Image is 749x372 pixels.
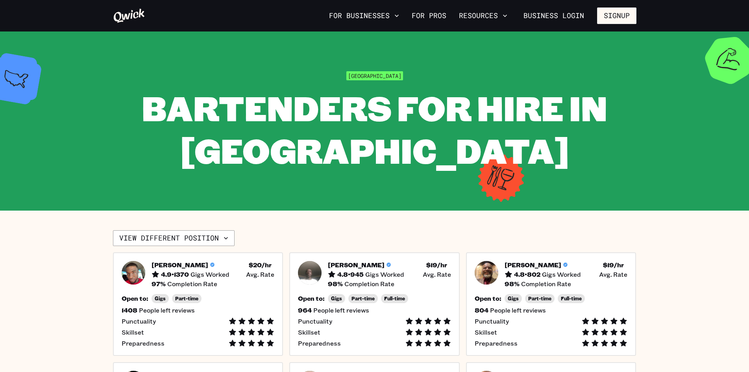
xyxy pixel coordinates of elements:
[122,294,148,302] h5: Open to:
[603,261,624,269] h5: $ 19 /hr
[122,328,144,336] span: Skillset
[298,294,325,302] h5: Open to:
[475,294,501,302] h5: Open to:
[475,339,518,347] span: Preparedness
[142,85,607,173] span: Bartenders for Hire in [GEOGRAPHIC_DATA]
[122,317,156,325] span: Punctuality
[490,306,546,314] span: People left reviews
[351,296,375,302] span: Part-time
[175,296,198,302] span: Part-time
[344,280,394,288] span: Completion Rate
[155,296,166,302] span: Gigs
[517,7,591,24] a: Business Login
[122,261,145,285] img: Pro headshot
[384,296,405,302] span: Full-time
[298,328,320,336] span: Skillset
[313,306,369,314] span: People left reviews
[167,280,217,288] span: Completion Rate
[346,71,403,80] span: [GEOGRAPHIC_DATA]
[326,9,402,22] button: For Businesses
[475,317,509,325] span: Punctuality
[298,339,341,347] span: Preparedness
[423,270,451,278] span: Avg. Rate
[289,252,460,356] button: Pro headshot[PERSON_NAME]4.8•945Gigs Worked$19/hr Avg. Rate98%Completion RateOpen to:GigsPart-tim...
[426,261,447,269] h5: $ 19 /hr
[190,270,229,278] span: Gigs Worked
[365,270,404,278] span: Gigs Worked
[456,9,510,22] button: Resources
[466,252,636,356] button: Pro headshot[PERSON_NAME]4.8•802Gigs Worked$19/hr Avg. Rate98%Completion RateOpen to:GigsPart-tim...
[542,270,581,278] span: Gigs Worked
[337,270,364,278] h5: 4.8 • 945
[122,339,165,347] span: Preparedness
[152,280,166,288] h5: 97 %
[298,261,322,285] img: Pro headshot
[475,328,497,336] span: Skillset
[331,296,342,302] span: Gigs
[113,252,283,356] button: Pro headshot[PERSON_NAME]4.9•1370Gigs Worked$20/hr Avg. Rate97%Completion RateOpen to:GigsPart-ti...
[475,306,488,314] h5: 804
[597,7,636,24] button: Signup
[599,270,627,278] span: Avg. Rate
[246,270,274,278] span: Avg. Rate
[161,270,189,278] h5: 4.9 • 1370
[328,261,385,269] h5: [PERSON_NAME]
[561,296,582,302] span: Full-time
[409,9,449,22] a: For Pros
[528,296,551,302] span: Part-time
[249,261,272,269] h5: $ 20 /hr
[298,317,332,325] span: Punctuality
[508,296,519,302] span: Gigs
[113,230,235,246] button: View different position
[328,280,343,288] h5: 98 %
[505,261,561,269] h5: [PERSON_NAME]
[475,261,498,285] img: Pro headshot
[139,306,195,314] span: People left reviews
[514,270,540,278] h5: 4.8 • 802
[505,280,520,288] h5: 98 %
[152,261,208,269] h5: [PERSON_NAME]
[122,306,137,314] h5: 1408
[298,306,312,314] h5: 964
[521,280,571,288] span: Completion Rate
